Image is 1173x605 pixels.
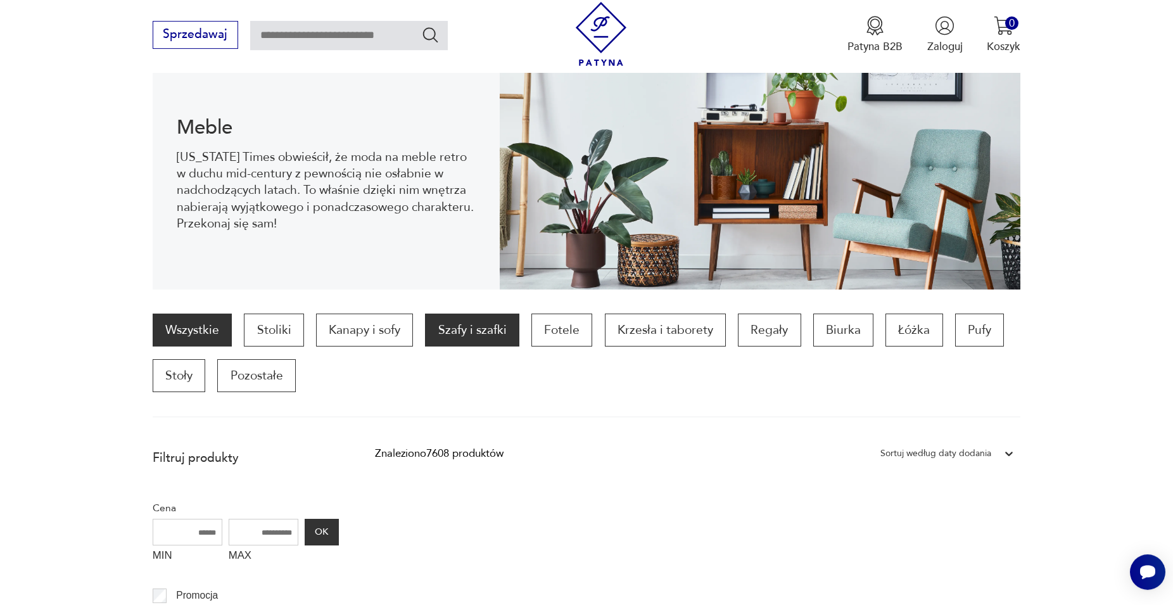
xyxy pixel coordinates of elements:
p: Cena [153,500,339,516]
a: Biurka [813,314,873,347]
img: Patyna - sklep z meblami i dekoracjami vintage [569,2,633,66]
div: Sortuj według daty dodania [880,445,991,462]
a: Fotele [531,314,592,347]
a: Krzesła i taborety [605,314,726,347]
a: Ikona medaluPatyna B2B [847,16,903,54]
button: 0Koszyk [987,16,1020,54]
a: Szafy i szafki [425,314,519,347]
a: Kanapy i sofy [316,314,413,347]
p: Promocja [176,587,218,604]
button: Sprzedawaj [153,21,238,49]
img: Ikona medalu [865,16,885,35]
div: Znaleziono 7608 produktów [375,445,504,462]
div: 0 [1005,16,1018,30]
a: Wszystkie [153,314,232,347]
img: Meble [500,61,1020,290]
iframe: Smartsupp widget button [1130,554,1165,590]
p: [US_STATE] Times obwieścił, że moda na meble retro w duchu mid-century z pewnością nie osłabnie w... [177,149,475,232]
a: Łóżka [885,314,942,347]
a: Stoły [153,359,205,392]
p: Filtruj produkty [153,450,339,466]
a: Sprzedawaj [153,30,238,41]
label: MIN [153,545,222,570]
label: MAX [229,545,298,570]
p: Koszyk [987,39,1020,54]
a: Regały [738,314,801,347]
button: Szukaj [421,25,440,44]
a: Pozostałe [217,359,295,392]
button: OK [305,519,339,545]
p: Zaloguj [927,39,963,54]
img: Ikona koszyka [994,16,1013,35]
a: Pufy [955,314,1004,347]
a: Stoliki [244,314,303,347]
h1: Meble [177,118,475,137]
p: Patyna B2B [847,39,903,54]
img: Ikonka użytkownika [935,16,954,35]
button: Zaloguj [927,16,963,54]
button: Patyna B2B [847,16,903,54]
